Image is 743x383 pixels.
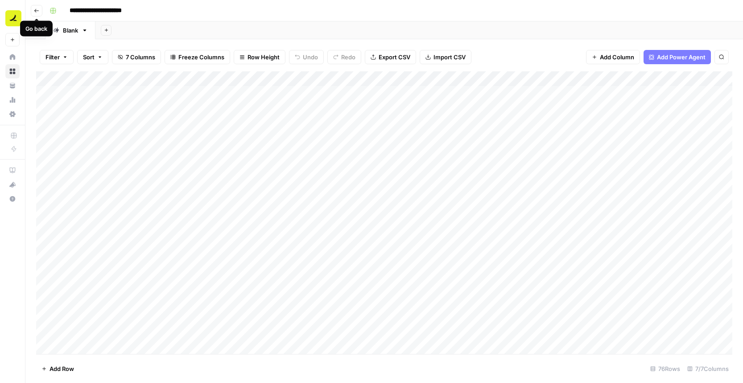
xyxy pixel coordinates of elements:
button: Import CSV [420,50,471,64]
span: Undo [303,53,318,62]
span: Add Power Agent [657,53,706,62]
span: 7 Columns [126,53,155,62]
div: 7/7 Columns [684,362,732,376]
a: Blank [45,21,95,39]
span: Row Height [248,53,280,62]
a: Your Data [5,78,20,93]
button: Add Row [36,362,79,376]
button: Row Height [234,50,285,64]
button: Redo [327,50,361,64]
span: Sort [83,53,95,62]
a: Usage [5,93,20,107]
div: Blank [63,26,78,35]
div: 76 Rows [647,362,684,376]
button: Add Power Agent [644,50,711,64]
button: Filter [40,50,74,64]
button: Undo [289,50,324,64]
button: Export CSV [365,50,416,64]
a: Settings [5,107,20,121]
a: Home [5,50,20,64]
img: Ramp Logo [5,10,21,26]
span: Import CSV [433,53,466,62]
div: Go back [25,24,48,33]
button: Add Column [586,50,640,64]
a: Browse [5,64,20,78]
button: Help + Support [5,192,20,206]
span: Redo [341,53,355,62]
button: Freeze Columns [165,50,230,64]
button: 7 Columns [112,50,161,64]
span: Filter [45,53,60,62]
div: What's new? [6,178,19,191]
button: Workspace: Ramp [5,7,20,29]
span: Export CSV [379,53,410,62]
button: Sort [77,50,108,64]
span: Add Row [50,364,74,373]
span: Freeze Columns [178,53,224,62]
span: Add Column [600,53,634,62]
button: What's new? [5,177,20,192]
a: AirOps Academy [5,163,20,177]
